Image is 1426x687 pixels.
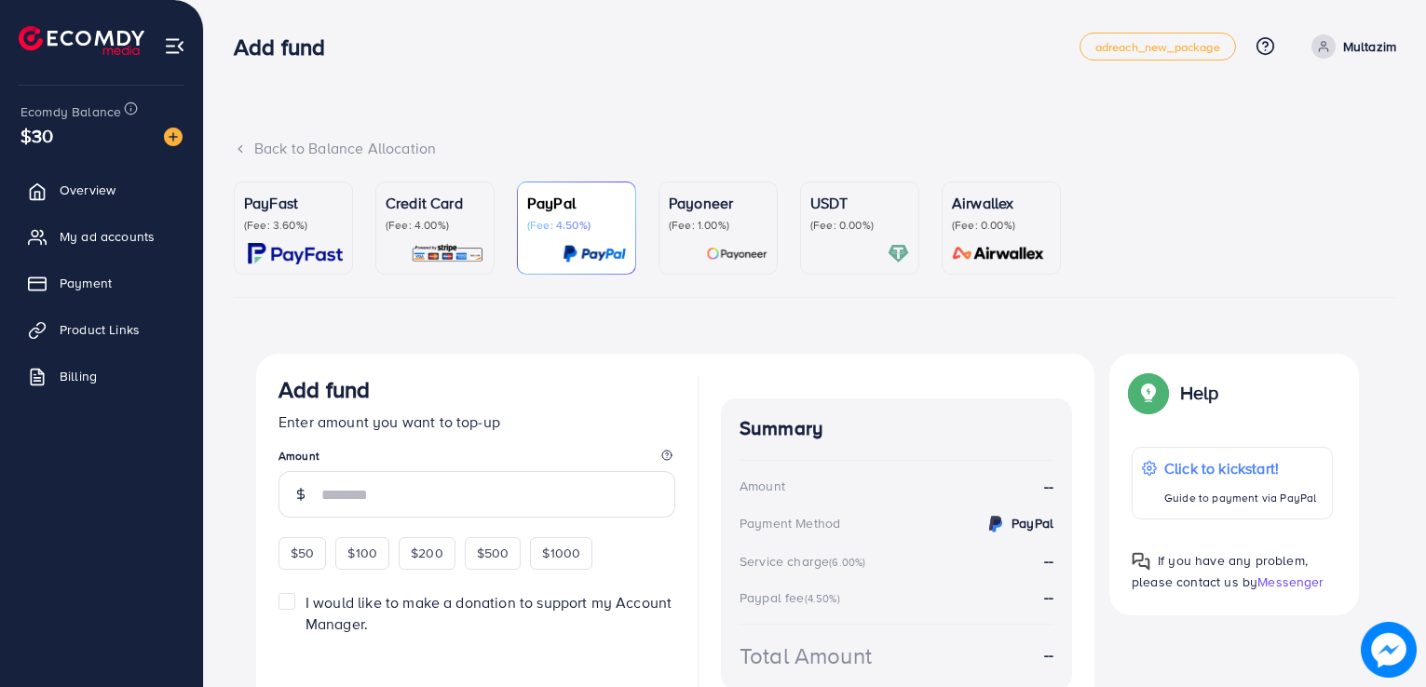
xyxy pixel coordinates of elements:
a: adreach_new_package [1080,33,1236,61]
span: Ecomdy Balance [20,102,121,121]
span: $200 [411,544,443,562]
p: Multazim [1343,35,1396,58]
span: $30 [20,122,53,149]
span: $500 [477,544,509,562]
strong: PayPal [1012,514,1053,532]
img: card [946,243,1051,264]
img: card [563,243,626,264]
div: Total Amount [740,640,872,672]
a: Overview [14,171,189,209]
span: Overview [60,181,115,199]
span: $50 [291,544,314,562]
p: (Fee: 4.50%) [527,218,626,233]
span: $1000 [542,544,580,562]
img: card [888,243,909,264]
a: Product Links [14,311,189,348]
img: image [164,128,183,146]
small: (6.00%) [829,555,865,570]
p: Click to kickstart! [1164,457,1316,479]
span: Product Links [60,320,140,339]
img: menu [164,35,185,57]
a: Billing [14,357,189,395]
p: Enter amount you want to top-up [278,411,675,433]
h3: Add fund [278,376,370,403]
p: (Fee: 3.60%) [244,218,343,233]
p: USDT [810,192,909,214]
strong: -- [1044,586,1053,607]
p: Credit Card [386,192,484,214]
a: Multazim [1304,34,1396,59]
span: adreach_new_package [1095,41,1220,53]
strong: -- [1044,644,1053,666]
p: (Fee: 1.00%) [669,218,767,233]
p: PayFast [244,192,343,214]
span: I would like to make a donation to support my Account Manager. [306,592,672,634]
span: Payment [60,274,112,292]
span: Billing [60,367,97,385]
p: Airwallex [952,192,1051,214]
strong: -- [1044,476,1053,497]
img: Popup guide [1132,376,1165,410]
p: PayPal [527,192,626,214]
div: Paypal fee [740,588,846,607]
img: logo [19,26,144,55]
a: My ad accounts [14,218,189,255]
p: Help [1180,382,1219,404]
span: If you have any problem, please contact us by [1132,551,1308,591]
legend: Amount [278,448,675,471]
img: Popup guide [1132,552,1150,571]
p: (Fee: 0.00%) [810,218,909,233]
p: (Fee: 4.00%) [386,218,484,233]
strong: -- [1044,550,1053,571]
div: Payment Method [740,514,840,532]
h3: Add fund [234,34,340,61]
a: Payment [14,264,189,302]
img: image [1361,622,1417,678]
img: card [706,243,767,264]
p: (Fee: 0.00%) [952,218,1051,233]
div: Back to Balance Allocation [234,138,1396,159]
p: Payoneer [669,192,767,214]
small: (4.50%) [805,591,840,606]
img: card [248,243,343,264]
div: Amount [740,477,785,495]
img: card [411,243,484,264]
p: Guide to payment via PayPal [1164,487,1316,509]
h4: Summary [740,417,1053,440]
div: Service charge [740,552,871,571]
img: credit [985,513,1007,535]
span: My ad accounts [60,227,155,246]
span: $100 [347,544,377,562]
span: Messenger [1257,572,1324,591]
